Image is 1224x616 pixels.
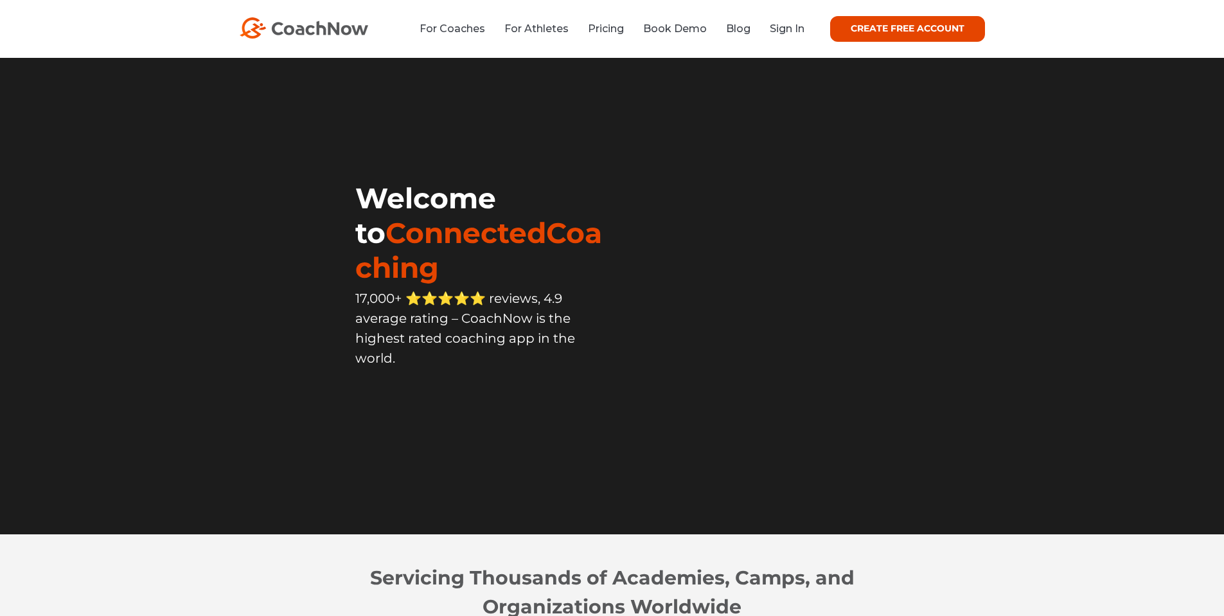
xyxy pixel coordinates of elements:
[588,23,624,35] a: Pricing
[420,23,485,35] a: For Coaches
[504,23,569,35] a: For Athletes
[830,16,985,42] a: CREATE FREE ACCOUNT
[643,23,707,35] a: Book Demo
[726,23,750,35] a: Blog
[770,23,804,35] a: Sign In
[355,396,612,435] iframe: Embedded CTA
[240,17,368,39] img: CoachNow Logo
[355,291,575,366] span: 17,000+ ⭐️⭐️⭐️⭐️⭐️ reviews, 4.9 average rating – CoachNow is the highest rated coaching app in th...
[355,215,602,285] span: ConnectedCoaching
[355,181,612,285] h1: Welcome to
